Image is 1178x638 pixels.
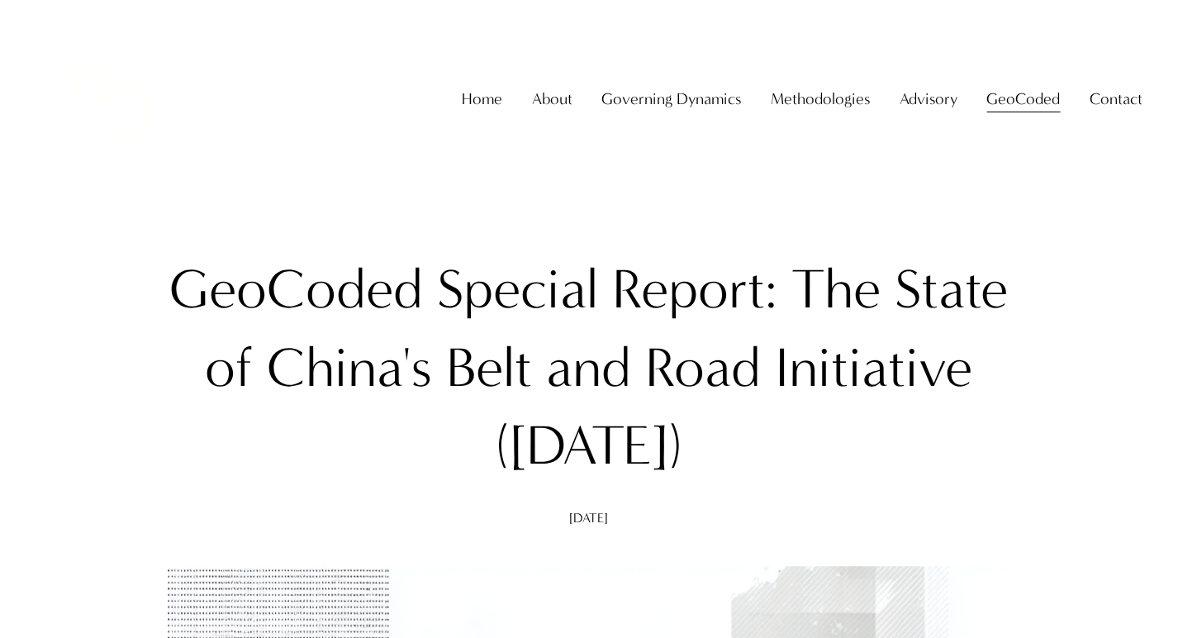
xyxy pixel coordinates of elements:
span: Governing Dynamics [602,85,742,114]
span: [DATE] [570,510,609,526]
a: folder dropdown [987,83,1061,116]
span: Contact [1090,85,1142,114]
img: Christopher Sanchez &amp; Co. [36,24,188,176]
span: GeoCoded [987,85,1061,114]
a: Home [462,83,502,116]
a: folder dropdown [602,83,742,116]
h1: GeoCoded Special Report: The State of China's Belt and Road Initiative ([DATE]) [26,60,274,188]
h1: GeoCoded Special Report: The State of China's Belt and Road Initiative ([DATE]) [152,251,1027,485]
span: Methodologies [771,85,870,114]
span: About [532,85,572,114]
a: folder dropdown [1090,83,1142,116]
a: folder dropdown [900,83,957,116]
a: folder dropdown [771,83,870,116]
span: Advisory [900,85,957,114]
a: folder dropdown [532,83,572,116]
